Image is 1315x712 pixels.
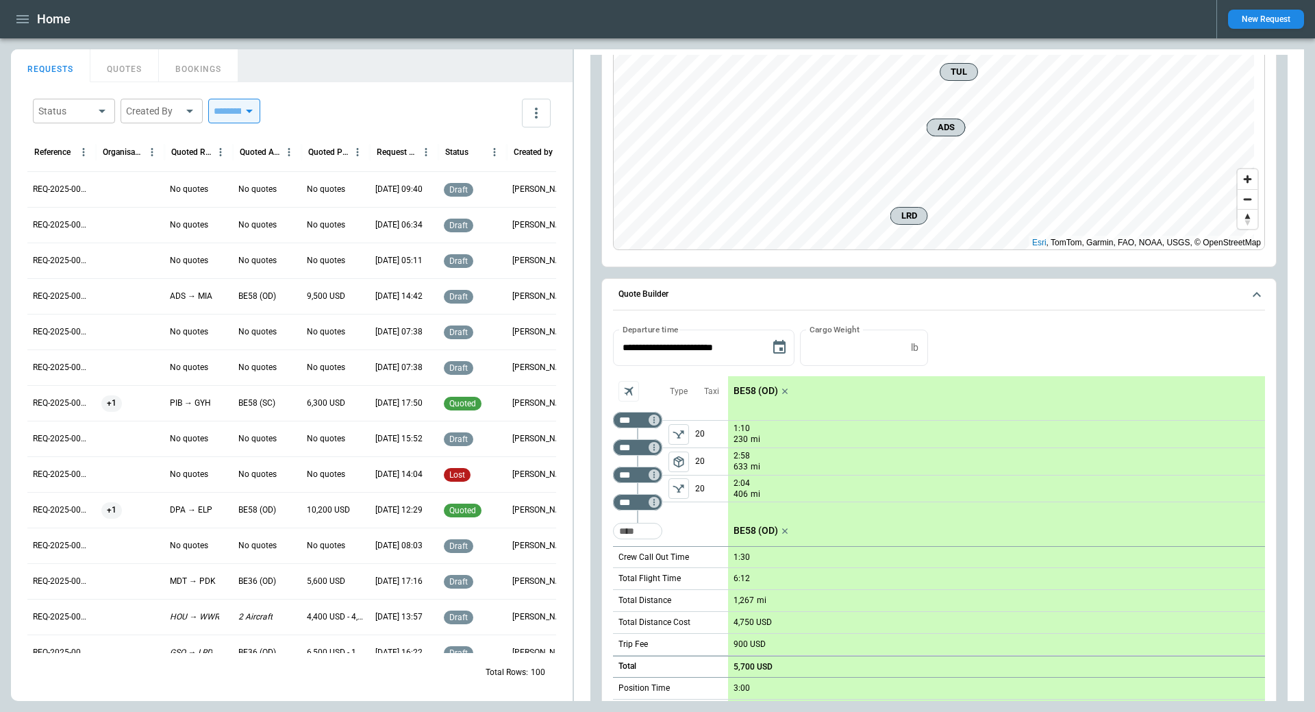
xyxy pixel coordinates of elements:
[170,219,208,231] p: No quotes
[734,662,773,672] p: 5,700 USD
[751,489,760,500] p: mi
[417,143,435,161] button: Request Created At (UTC-05:00) column menu
[375,184,423,195] p: 08/29/2025 09:40
[447,541,471,551] span: draft
[447,577,471,587] span: draft
[33,397,90,409] p: REQ-2025-000258
[447,328,471,337] span: draft
[734,461,748,473] p: 633
[734,683,750,693] p: 3:00
[101,493,122,528] span: +1
[33,291,90,302] p: REQ-2025-000261
[554,143,572,161] button: Created by column menu
[170,540,208,552] p: No quotes
[512,184,570,195] p: George O'Bryan
[734,489,748,500] p: 406
[170,433,208,445] p: No quotes
[90,49,159,82] button: QUOTES
[618,683,670,694] p: Position Time
[734,451,750,461] p: 2:58
[75,143,92,161] button: Reference column menu
[512,611,570,623] p: George O'Bryan
[618,381,639,402] span: Aircraft selection
[1032,238,1047,247] a: Esri
[1032,236,1261,249] div: , TomTom, Garmin, FAO, NOAA, USGS, © OpenStreetMap
[33,326,90,338] p: REQ-2025-000260
[37,11,71,27] h1: Home
[238,433,277,445] p: No quotes
[170,326,208,338] p: No quotes
[447,470,468,480] span: lost
[1238,189,1257,209] button: Zoom out
[514,147,553,157] div: Created by
[447,399,479,408] span: quoted
[613,439,662,456] div: Too short
[1228,10,1304,29] button: New Request
[704,386,719,397] p: Taxi
[734,525,778,537] p: BE58 (OD)
[512,540,570,552] p: Ben Gundermann
[307,219,345,231] p: No quotes
[946,65,972,79] span: TUL
[238,469,277,480] p: No quotes
[668,478,689,499] span: Type of sector
[33,219,90,231] p: REQ-2025-000263
[307,611,364,623] p: 4,400 USD - 4,900 USD
[238,291,276,302] p: BE58 (OD)
[751,461,760,473] p: mi
[307,504,350,516] p: 10,200 USD
[170,184,208,195] p: No quotes
[34,147,71,157] div: Reference
[349,143,366,161] button: Quoted Price column menu
[623,323,679,335] label: Departure time
[238,326,277,338] p: No quotes
[618,595,671,606] p: Total Distance
[375,219,423,231] p: 08/27/2025 06:34
[734,434,748,445] p: 230
[1238,209,1257,229] button: Reset bearing to north
[668,478,689,499] button: left aligned
[810,323,860,335] label: Cargo Weight
[170,469,208,480] p: No quotes
[375,326,423,338] p: 08/26/2025 07:38
[734,596,754,606] p: 1,267
[447,185,471,195] span: draft
[375,397,423,409] p: 08/22/2025 17:50
[613,467,662,483] div: Too short
[307,433,345,445] p: No quotes
[445,147,468,157] div: Status
[170,611,219,623] p: HOU → WWR
[238,255,277,267] p: No quotes
[695,476,728,502] p: 20
[695,448,728,475] p: 20
[613,523,662,539] div: Too short
[613,412,662,428] div: Too short
[307,576,345,587] p: 5,600 USD
[486,667,528,678] p: Total Rows:
[618,290,668,299] h6: Quote Builder
[377,147,417,157] div: Request Created At (UTC-05:00)
[695,421,728,447] p: 20
[766,334,793,361] button: Choose date, selected date is Sep 2, 2025
[33,184,90,195] p: REQ-2025-000264
[170,362,208,373] p: No quotes
[307,326,345,338] p: No quotes
[103,147,143,157] div: Organisation
[512,326,570,338] p: George O'Bryan
[618,617,690,628] p: Total Distance Cost
[751,434,760,445] p: mi
[307,469,345,480] p: No quotes
[668,424,689,445] span: Type of sector
[280,143,298,161] button: Quoted Aircraft column menu
[447,221,471,230] span: draft
[307,362,345,373] p: No quotes
[734,478,750,489] p: 2:04
[512,504,570,516] p: Ben Gundermann
[375,469,423,480] p: 08/22/2025 14:04
[375,611,423,623] p: 08/13/2025 13:57
[447,613,471,622] span: draft
[522,99,551,127] button: more
[734,552,750,563] p: 1:30
[238,576,276,587] p: BE36 (OD)
[734,617,772,628] p: 4,750 USD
